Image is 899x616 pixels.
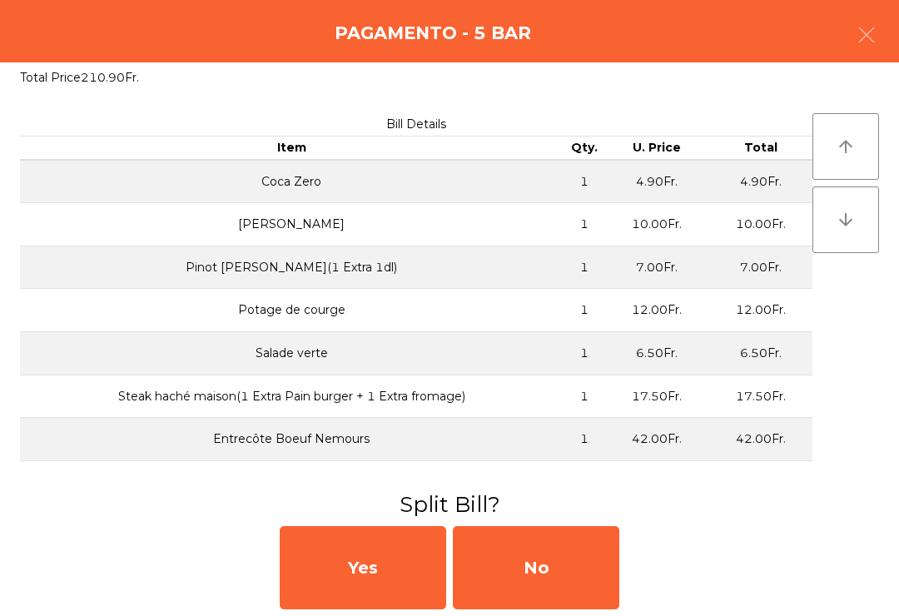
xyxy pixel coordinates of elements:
[564,246,605,289] td: 1
[453,526,619,609] div: No
[20,70,81,85] span: Total Price
[20,418,564,461] td: Entrecôte Boeuf Nemours
[564,203,605,246] td: 1
[605,203,708,246] td: 10.00Fr.
[12,489,887,519] h3: Split Bill?
[335,21,531,46] h4: Pagamento - 5 BAR
[605,160,708,203] td: 4.90Fr.
[709,160,812,203] td: 4.90Fr.
[564,418,605,461] td: 1
[20,375,564,418] td: Steak haché maison
[564,137,605,160] th: Qty.
[564,289,605,332] td: 1
[605,332,708,375] td: 6.50Fr.
[836,210,856,230] i: arrow_downward
[709,289,812,332] td: 12.00Fr.
[605,289,708,332] td: 12.00Fr.
[836,137,856,156] i: arrow_upward
[564,460,605,504] td: 1
[20,160,564,203] td: Coca Zero
[709,375,812,418] td: 17.50Fr.
[20,137,564,160] th: Item
[20,332,564,375] td: Salade verte
[709,137,812,160] th: Total
[709,460,812,504] td: 25.00Fr.
[564,375,605,418] td: 1
[709,418,812,461] td: 42.00Fr.
[605,246,708,289] td: 7.00Fr.
[20,203,564,246] td: [PERSON_NAME]
[564,332,605,375] td: 1
[564,160,605,203] td: 1
[812,113,879,180] button: arrow_upward
[605,418,708,461] td: 42.00Fr.
[20,289,564,332] td: Potage de courge
[236,389,465,404] span: (1 Extra Pain burger + 1 Extra fromage)
[386,117,446,132] span: Bill Details
[605,460,708,504] td: 25.00Fr.
[709,203,812,246] td: 10.00Fr.
[709,246,812,289] td: 7.00Fr.
[605,137,708,160] th: U. Price
[280,526,446,609] div: Yes
[327,260,397,275] span: (1 Extra 1dl)
[605,375,708,418] td: 17.50Fr.
[20,246,564,289] td: Pinot [PERSON_NAME]
[709,332,812,375] td: 6.50Fr.
[20,460,564,504] td: garniture chasse
[812,186,879,253] button: arrow_downward
[81,70,139,85] span: 210.90Fr.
